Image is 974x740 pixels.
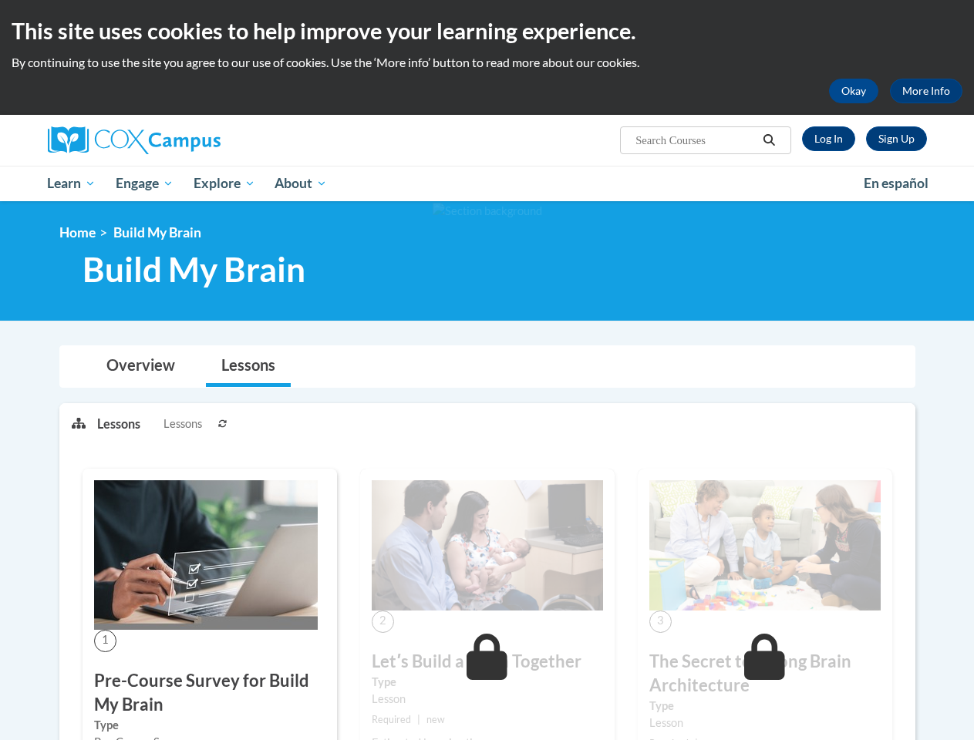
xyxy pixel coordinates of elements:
[97,415,140,432] p: Lessons
[372,714,411,725] span: Required
[94,630,116,652] span: 1
[12,15,962,46] h2: This site uses cookies to help improve your learning experience.
[265,166,337,201] a: About
[426,714,445,725] span: new
[649,480,881,610] img: Course Image
[802,126,855,151] a: Log In
[890,79,962,103] a: More Info
[864,175,929,191] span: En español
[275,174,327,193] span: About
[163,415,202,432] span: Lessons
[47,174,96,193] span: Learn
[59,224,96,240] a: Home
[649,698,881,715] label: Type
[184,166,265,201] a: Explore
[113,224,201,240] span: Build My Brain
[649,610,672,633] span: 3
[194,174,255,193] span: Explore
[829,79,878,103] button: Okay
[48,126,325,154] a: Cox Campus
[866,126,927,151] a: Register
[94,717,325,734] label: Type
[91,346,190,387] a: Overview
[83,249,305,290] span: Build My Brain
[634,131,757,150] input: Search Courses
[48,126,221,154] img: Cox Campus
[372,610,394,633] span: 2
[372,480,603,610] img: Course Image
[38,166,106,201] a: Learn
[649,650,881,698] h3: The Secret to Strong Brain Architecture
[417,714,420,725] span: |
[433,203,542,220] img: Section background
[372,691,603,708] div: Lesson
[106,166,184,201] a: Engage
[12,54,962,71] p: By continuing to use the site you agree to our use of cookies. Use the ‘More info’ button to read...
[36,166,939,201] div: Main menu
[206,346,291,387] a: Lessons
[94,480,318,630] img: Course Image
[116,174,174,193] span: Engage
[649,715,881,732] div: Lesson
[372,674,603,691] label: Type
[854,167,939,200] a: En español
[372,650,603,674] h3: Letʹs Build a Brain Together
[94,669,325,717] h3: Pre-Course Survey for Build My Brain
[757,131,780,150] button: Search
